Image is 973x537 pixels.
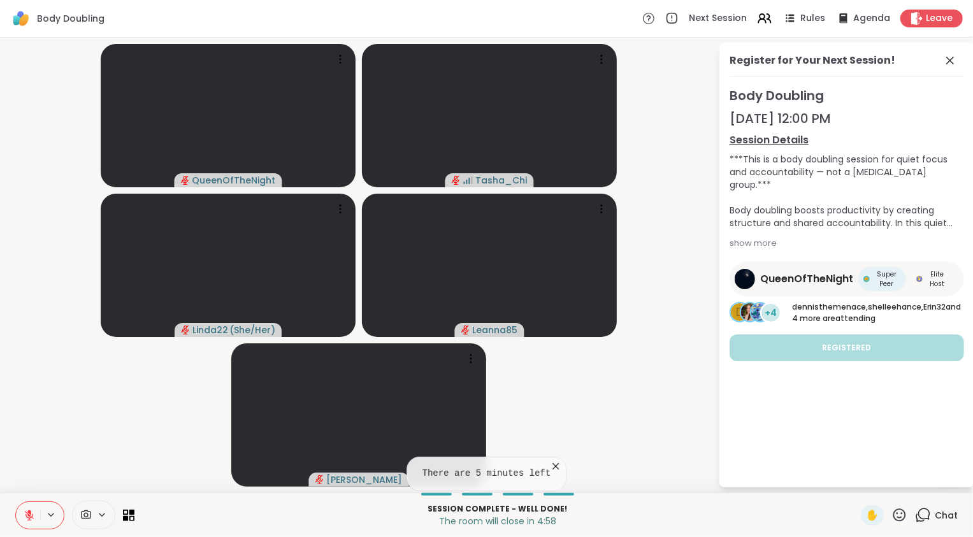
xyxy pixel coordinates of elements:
[730,153,964,229] div: ***This is a body doubling session for quiet focus and accountability — not a [MEDICAL_DATA] grou...
[760,271,853,287] span: QueenOfTheNight
[853,12,890,25] span: Agenda
[730,110,964,127] div: [DATE] 12:00 PM
[923,301,946,312] span: Erin32
[730,53,895,68] div: Register for Your Next Session!
[730,87,964,104] span: Body Doubling
[736,304,744,321] span: d
[142,503,853,515] p: Session Complete - well done!
[229,324,275,336] span: ( She/Her )
[192,324,228,336] span: Linda22
[792,301,964,324] p: and 4 more are attending
[935,509,958,522] span: Chat
[872,269,901,289] span: Super Peer
[926,12,953,25] span: Leave
[473,324,518,336] span: Leanna85
[476,174,528,187] span: Tasha_Chi
[823,342,872,354] span: Registered
[730,132,964,148] a: Session Details
[142,515,853,527] p: The room will close in 4:58
[866,508,879,523] span: ✋
[925,269,949,289] span: Elite Host
[452,176,461,185] span: audio-muted
[800,12,825,25] span: Rules
[735,269,755,289] img: QueenOfTheNight
[181,176,190,185] span: audio-muted
[461,326,470,334] span: audio-muted
[315,475,324,484] span: audio-muted
[422,468,551,480] pre: There are 5 minutes left
[192,174,276,187] span: QueenOfTheNight
[863,276,870,282] img: Super Peer
[730,262,964,296] a: QueenOfTheNightQueenOfTheNightSuper PeerSuper PeerElite HostElite Host
[37,12,105,25] span: Body Doubling
[689,12,747,25] span: Next Session
[868,301,923,312] span: shelleehance ,
[181,326,190,334] span: audio-muted
[730,334,964,361] button: Registered
[765,306,777,320] span: +4
[916,276,923,282] img: Elite Host
[327,473,403,486] span: [PERSON_NAME]
[792,301,868,312] span: dennisthemenace ,
[10,8,32,29] img: ShareWell Logomark
[741,303,759,321] img: shelleehance
[730,237,964,250] div: show more
[751,303,769,321] img: Erin32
